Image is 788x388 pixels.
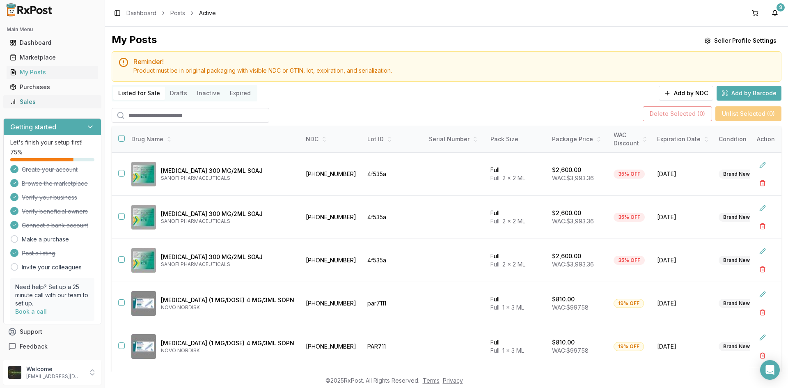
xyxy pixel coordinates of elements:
[443,377,463,384] a: Privacy
[755,305,770,320] button: Delete
[131,162,156,186] img: Dupixent 300 MG/2ML SOAJ
[755,348,770,363] button: Delete
[301,153,362,196] td: [PHONE_NUMBER]
[8,366,21,379] img: User avatar
[657,342,709,351] span: [DATE]
[3,95,101,108] button: Sales
[719,299,754,308] div: Brand New
[301,239,362,282] td: [PHONE_NUMBER]
[3,51,101,64] button: Marketplace
[362,325,424,368] td: PAR711
[657,299,709,308] span: [DATE]
[161,218,294,225] p: SANOFI PHARMACEUTICALS
[423,377,440,384] a: Terms
[490,261,525,268] span: Full: 2 x 2 ML
[657,256,709,264] span: [DATE]
[161,210,294,218] p: [MEDICAL_DATA] 300 MG/2ML SOAJ
[486,153,547,196] td: Full
[614,131,647,147] div: WAC Discount
[22,235,69,243] a: Make a purchase
[133,58,774,65] h5: Reminder!
[614,256,645,265] div: 35% OFF
[20,342,48,351] span: Feedback
[552,295,575,303] p: $810.00
[10,148,23,156] span: 75 %
[552,166,581,174] p: $2,600.00
[131,291,156,316] img: Ozempic (1 MG/DOSE) 4 MG/3ML SOPN
[657,135,709,143] div: Expiration Date
[657,213,709,221] span: [DATE]
[15,308,47,315] a: Book a call
[362,196,424,239] td: 4f535a
[131,248,156,273] img: Dupixent 300 MG/2ML SOAJ
[22,249,55,257] span: Post a listing
[10,53,95,62] div: Marketplace
[7,50,98,65] a: Marketplace
[490,174,525,181] span: Full: 2 x 2 ML
[7,65,98,80] a: My Posts
[112,33,157,48] div: My Posts
[552,338,575,347] p: $810.00
[755,330,770,345] button: Edit
[3,339,101,354] button: Feedback
[490,347,524,354] span: Full: 1 x 3 ML
[362,282,424,325] td: par7111
[113,87,165,100] button: Listed for Sale
[486,126,547,153] th: Pack Size
[161,304,294,311] p: NOVO NORDISK
[552,135,604,143] div: Package Price
[126,9,156,17] a: Dashboard
[7,94,98,109] a: Sales
[699,33,781,48] button: Seller Profile Settings
[552,304,589,311] span: WAC: $997.58
[614,170,645,179] div: 35% OFF
[161,253,294,261] p: [MEDICAL_DATA] 300 MG/2ML SOAJ
[755,244,770,259] button: Edit
[22,179,88,188] span: Browse the marketplace
[552,261,594,268] span: WAC: $3,993.36
[362,153,424,196] td: 4f535a
[3,3,56,16] img: RxPost Logo
[486,196,547,239] td: Full
[306,135,357,143] div: NDC
[15,283,89,308] p: Need help? Set up a 25 minute call with our team to set up.
[165,87,192,100] button: Drafts
[490,218,525,225] span: Full: 2 x 2 ML
[777,3,785,11] div: 9
[26,365,83,373] p: Welcome
[755,201,770,216] button: Edit
[301,325,362,368] td: [PHONE_NUMBER]
[362,239,424,282] td: 4f535a
[161,167,294,175] p: [MEDICAL_DATA] 300 MG/2ML SOAJ
[22,263,82,271] a: Invite your colleagues
[7,35,98,50] a: Dashboard
[490,304,524,311] span: Full: 1 x 3 ML
[486,282,547,325] td: Full
[719,256,754,265] div: Brand New
[26,373,83,380] p: [EMAIL_ADDRESS][DOMAIN_NAME]
[161,296,294,304] p: [MEDICAL_DATA] (1 MG/DOSE) 4 MG/3ML SOPN
[429,135,481,143] div: Serial Number
[301,196,362,239] td: [PHONE_NUMBER]
[719,213,754,222] div: Brand New
[768,7,781,20] button: 9
[755,262,770,277] button: Delete
[301,282,362,325] td: [PHONE_NUMBER]
[161,347,294,354] p: NOVO NORDISK
[199,9,216,17] span: Active
[552,347,589,354] span: WAC: $997.58
[22,207,88,216] span: Verify beneficial owners
[755,219,770,234] button: Delete
[614,213,645,222] div: 35% OFF
[10,122,56,132] h3: Getting started
[192,87,225,100] button: Inactive
[3,66,101,79] button: My Posts
[10,39,95,47] div: Dashboard
[719,170,754,179] div: Brand New
[3,80,101,94] button: Purchases
[486,239,547,282] td: Full
[552,252,581,260] p: $2,600.00
[10,68,95,76] div: My Posts
[614,342,644,351] div: 19% OFF
[161,261,294,268] p: SANOFI PHARMACEUTICALS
